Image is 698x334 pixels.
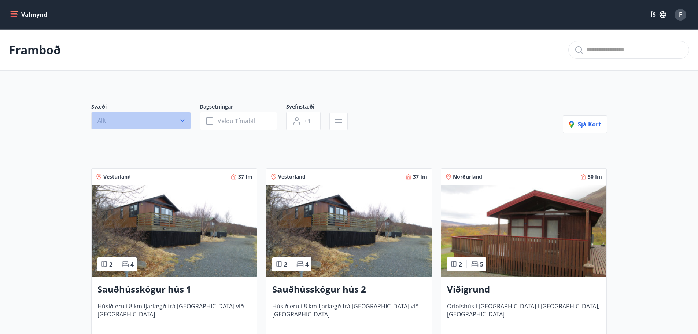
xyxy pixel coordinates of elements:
[569,120,601,128] span: Sjá kort
[200,112,277,130] button: Veldu tímabil
[97,117,106,125] span: Allt
[304,117,311,125] span: +1
[272,283,426,296] h3: Sauðhússkógur hús 2
[9,42,61,58] p: Framboð
[238,173,252,180] span: 37 fm
[284,260,287,268] span: 2
[200,103,286,112] span: Dagsetningar
[447,283,601,296] h3: Víðigrund
[647,8,670,21] button: ÍS
[286,103,329,112] span: Svefnstæði
[459,260,462,268] span: 2
[278,173,306,180] span: Vesturland
[9,8,50,21] button: menu
[109,260,112,268] span: 2
[441,185,606,277] img: Paella dish
[563,115,607,133] button: Sjá kort
[672,6,689,23] button: F
[266,185,432,277] img: Paella dish
[413,173,427,180] span: 37 fm
[679,11,682,19] span: F
[453,173,482,180] span: Norðurland
[286,112,321,130] button: +1
[447,302,601,326] span: Orlofshús í [GEOGRAPHIC_DATA] í [GEOGRAPHIC_DATA], [GEOGRAPHIC_DATA]
[218,117,255,125] span: Veldu tímabil
[130,260,134,268] span: 4
[97,283,251,296] h3: Sauðhússkógur hús 1
[480,260,483,268] span: 5
[272,302,426,326] span: Húsið eru í 8 km fjarlægð frá [GEOGRAPHIC_DATA] við [GEOGRAPHIC_DATA].
[92,185,257,277] img: Paella dish
[91,112,191,129] button: Allt
[588,173,602,180] span: 50 fm
[91,103,200,112] span: Svæði
[103,173,131,180] span: Vesturland
[97,302,251,326] span: Húsið eru í 8 km fjarlægð frá [GEOGRAPHIC_DATA] við [GEOGRAPHIC_DATA].
[305,260,309,268] span: 4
